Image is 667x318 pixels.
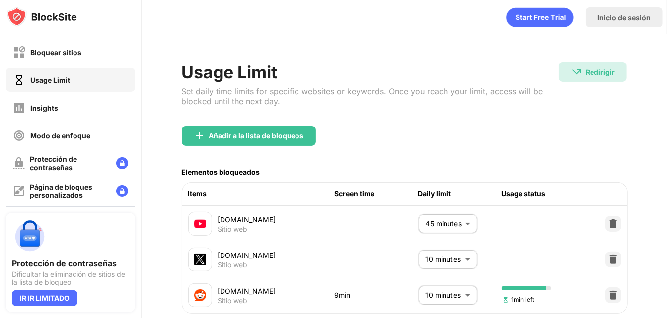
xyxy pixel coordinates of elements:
img: favicons [194,218,206,230]
div: 9min [335,290,418,301]
img: block-off.svg [13,46,25,59]
img: lock-menu.svg [116,185,128,197]
p: 10 minutes [426,254,461,265]
div: Inicio de sesión [597,13,651,22]
div: animation [506,7,574,27]
div: Protección de contraseñas [30,155,108,172]
img: password-protection-off.svg [13,157,25,169]
div: Modo de enfoque [30,131,90,140]
div: Redirigir [586,68,615,76]
div: Añadir a la lista de bloqueos [209,132,304,140]
div: Insights [30,104,58,112]
p: 45 minutes [426,218,461,229]
div: [DOMAIN_NAME] [218,250,335,260]
p: 10 minutes [426,290,461,301]
div: Usage Limit [30,76,70,84]
div: [DOMAIN_NAME] [218,286,335,296]
img: favicons [194,254,206,265]
img: focus-off.svg [13,129,25,142]
div: Daily limit [418,189,502,199]
div: Página de bloques personalizados [30,183,108,199]
div: Protección de contraseñas [12,258,129,268]
img: push-password-protection.svg [12,219,48,254]
span: 1min left [502,295,535,304]
div: Sitio web [218,296,248,305]
div: Set daily time limits for specific websites or keywords. Once you reach your limit, access will b... [182,86,559,106]
img: favicons [194,289,206,301]
div: Dificultar la eliminación de sitios de la lista de bloqueo [12,270,129,286]
div: Screen time [335,189,418,199]
g: Start Free Trial [516,14,566,20]
div: Sitio web [218,225,248,234]
img: hourglass-set.svg [502,296,510,304]
div: Items [188,189,335,199]
img: customize-block-page-off.svg [13,185,25,197]
div: Usage Limit [182,62,559,82]
div: Usage status [502,189,585,199]
div: Sitio web [218,260,248,269]
img: logo-blocksite.svg [7,7,77,27]
img: time-usage-on.svg [13,74,25,86]
div: Bloquear sitios [30,48,81,57]
div: IR IR LIMITADO [12,290,77,306]
img: insights-off.svg [13,102,25,114]
div: Elementos bloqueados [182,168,260,176]
div: [DOMAIN_NAME] [218,214,335,225]
img: lock-menu.svg [116,157,128,169]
